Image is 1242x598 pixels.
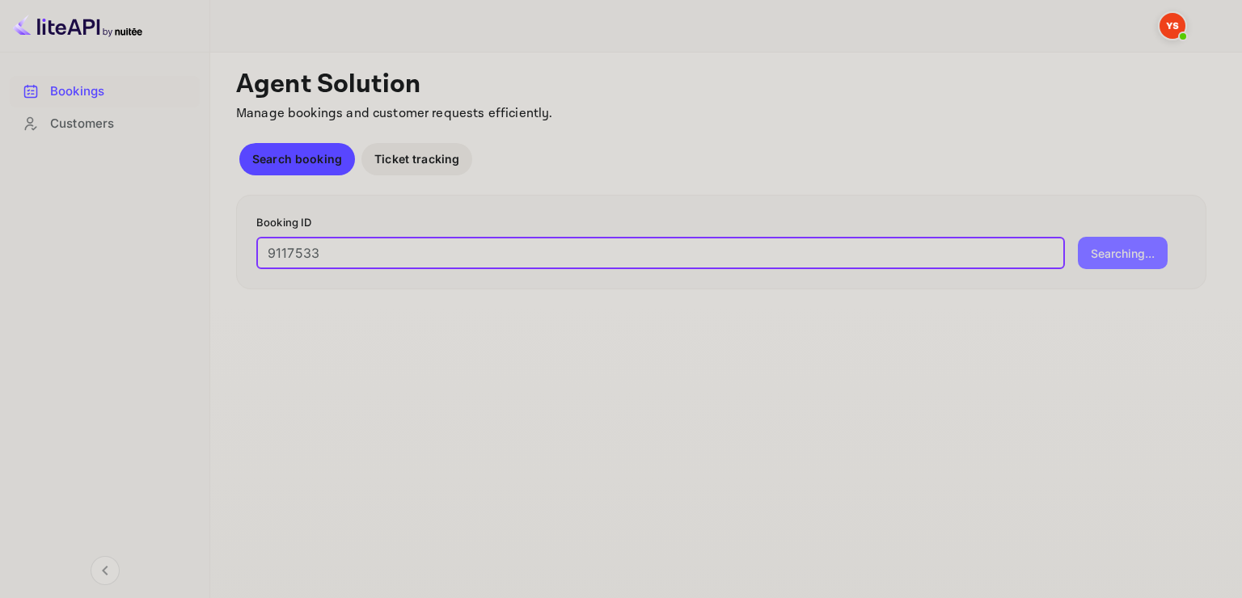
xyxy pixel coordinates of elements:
[50,115,192,133] div: Customers
[91,556,120,585] button: Collapse navigation
[252,150,342,167] p: Search booking
[1078,237,1168,269] button: Searching...
[10,108,200,140] div: Customers
[256,237,1065,269] input: Enter Booking ID (e.g., 63782194)
[374,150,459,167] p: Ticket tracking
[10,76,200,106] a: Bookings
[10,108,200,138] a: Customers
[1160,13,1185,39] img: Yandex Support
[13,13,142,39] img: LiteAPI logo
[10,76,200,107] div: Bookings
[256,215,1186,231] p: Booking ID
[236,69,1213,101] p: Agent Solution
[236,105,553,122] span: Manage bookings and customer requests efficiently.
[50,82,192,101] div: Bookings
